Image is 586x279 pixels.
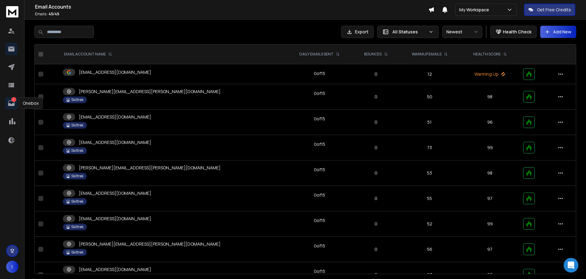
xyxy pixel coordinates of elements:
p: 0 [357,272,395,278]
p: Skiltrek [71,224,83,229]
p: Warming Up [464,71,516,77]
td: 56 [399,237,461,262]
p: All Statuses [392,29,426,35]
td: 99 [461,135,519,160]
p: Health Check [503,29,531,35]
button: Health Check [490,26,537,38]
td: 55 [399,186,461,211]
p: [EMAIL_ADDRESS][DOMAIN_NAME] [79,216,151,222]
td: 53 [399,160,461,186]
td: 51 [399,110,461,135]
p: 0 [357,94,395,100]
button: Export [341,26,374,38]
p: Skiltrek [71,97,83,102]
div: 0 of 15 [314,217,325,224]
button: I [6,261,18,273]
div: 0 of 15 [314,116,325,122]
div: 0 of 15 [314,141,325,147]
td: 52 [399,211,461,237]
p: [PERSON_NAME][EMAIL_ADDRESS][PERSON_NAME][DOMAIN_NAME] [79,241,221,247]
p: Skiltrek [71,123,83,128]
td: 97 [461,237,519,262]
td: 97 [461,186,519,211]
div: 0 of 15 [314,268,325,274]
p: BOUNCES [364,52,382,57]
p: 0 [357,246,395,252]
p: 0 [357,170,395,176]
p: Skiltrek [71,199,83,204]
p: 0 [357,71,395,77]
td: 98 [461,160,519,186]
p: Get Free Credits [537,7,571,13]
td: 73 [399,135,461,160]
h1: Email Accounts [35,3,428,10]
td: 12 [399,64,461,84]
p: Skiltrek [71,250,83,255]
div: 0 of 15 [314,90,325,96]
button: Newest [442,26,482,38]
div: EMAIL ACCOUNT NAME [64,52,112,57]
p: Skiltrek [71,174,83,179]
button: Add New [540,26,576,38]
button: Get Free Credits [524,4,575,16]
p: [PERSON_NAME][EMAIL_ADDRESS][PERSON_NAME][DOMAIN_NAME] [79,165,221,171]
div: 0 of 15 [314,167,325,173]
p: HEALTH SCORE [473,52,501,57]
td: 99 [461,211,519,237]
div: Onebox [19,97,43,109]
p: WARMUP EMAILS [412,52,441,57]
p: 1 [11,97,16,102]
p: [EMAIL_ADDRESS][DOMAIN_NAME] [79,69,151,75]
p: 0 [357,221,395,227]
p: My Workspace [459,7,492,13]
div: 0 of 15 [314,243,325,249]
div: Open Intercom Messenger [564,258,578,273]
p: 0 [357,145,395,151]
div: 0 of 15 [314,192,325,198]
p: Skiltrek [71,148,83,153]
p: [EMAIL_ADDRESS][DOMAIN_NAME] [79,139,151,145]
img: logo [6,6,18,17]
p: [EMAIL_ADDRESS][DOMAIN_NAME] [79,266,151,273]
td: 50 [399,84,461,110]
p: Emails : [35,12,428,17]
p: 0 [357,119,395,125]
p: DAILY EMAILS SENT [299,52,333,57]
td: 96 [461,110,519,135]
span: 45 / 45 [48,11,59,17]
td: 98 [461,84,519,110]
p: [EMAIL_ADDRESS][DOMAIN_NAME] [79,114,151,120]
p: [PERSON_NAME][EMAIL_ADDRESS][PERSON_NAME][DOMAIN_NAME] [79,89,221,95]
a: 1 [5,97,17,109]
p: 0 [357,195,395,202]
div: 0 of 15 [314,70,325,77]
p: [EMAIL_ADDRESS][DOMAIN_NAME] [79,190,151,196]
